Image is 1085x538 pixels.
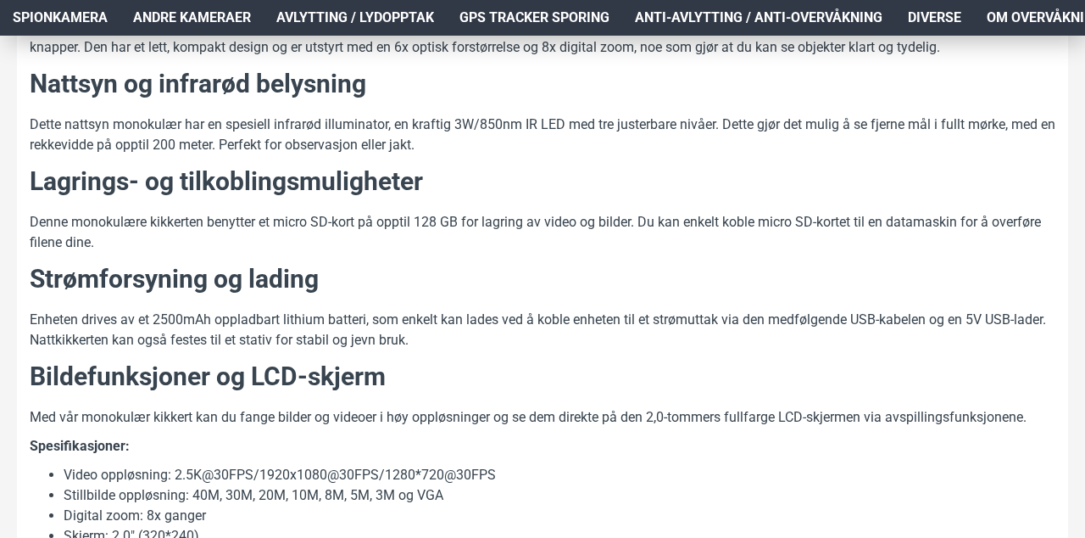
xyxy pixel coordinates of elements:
[13,8,108,28] span: Spionkamera
[30,310,1055,350] p: Enheten drives av et 2500mAh oppladbart lithium batteri, som enkelt kan lades ved å koble enheten...
[30,66,1055,102] h2: Nattsyn og infrarød belysning
[635,8,882,28] span: Anti-avlytting / Anti-overvåkning
[30,359,1055,395] h2: Bildefunksjoner og LCD-skjerm
[30,115,1055,155] p: Dette nattsyn monokulær har en spesiell infrarød illuminator, en kraftig 3W/850nm IR LED med tre ...
[908,8,961,28] span: Diverse
[64,465,1055,485] li: Video oppløsning: 2.5K@30FPS/1920x1080@30FPS/1280*720@30FPS
[459,8,609,28] span: GPS Tracker Sporing
[64,506,1055,526] li: Digital zoom: 8x ganger
[30,164,1055,199] h2: Lagrings- og tilkoblingsmuligheter
[30,261,1055,297] h2: Strømforsyning og lading
[276,8,434,28] span: Avlytting / Lydopptak
[30,438,130,454] b: Spesifikasjoner:
[30,212,1055,253] p: Denne monokulære kikkerten benytter et micro SD-kort på opptil 128 GB for lagring av video og bil...
[64,485,1055,506] li: Stillbilde oppløsning: 40M, 30M, 20M, 10M, 8M, 5M, 3M og VGA
[133,8,251,28] span: Andre kameraer
[30,407,1055,428] p: Med vår monokulær kikkert kan du fange bilder og videoer i høy oppløsninger og se dem direkte på ...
